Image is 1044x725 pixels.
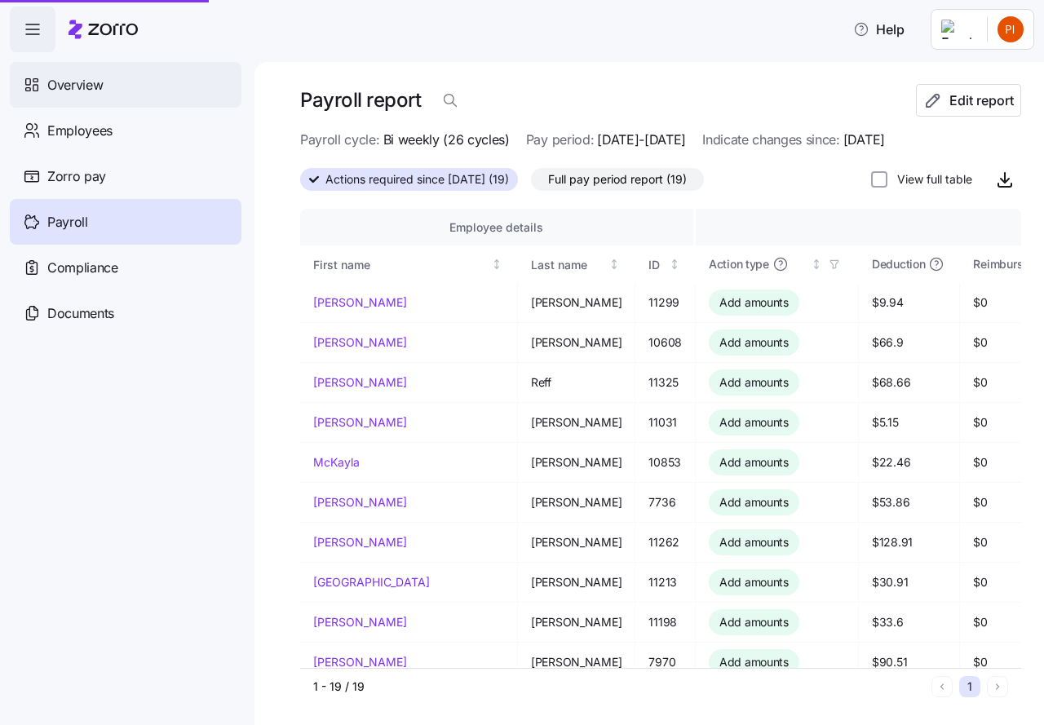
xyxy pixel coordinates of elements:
[518,245,635,283] th: Last nameNot sorted
[719,494,789,511] span: Add amounts
[313,334,504,351] a: [PERSON_NAME]
[531,614,622,630] span: [PERSON_NAME]
[648,494,682,511] span: 7736
[313,534,504,550] a: [PERSON_NAME]
[313,414,504,431] a: [PERSON_NAME]
[941,20,974,39] img: Employer logo
[872,256,925,272] span: Deduction
[669,259,680,270] div: Not sorted
[10,62,241,108] a: Overview
[313,614,504,630] a: [PERSON_NAME]
[872,614,946,630] span: $33.6
[531,374,622,391] span: Reff
[709,256,769,272] span: Action type
[10,245,241,290] a: Compliance
[872,294,946,311] span: $9.94
[648,654,682,670] span: 7970
[313,374,504,391] a: [PERSON_NAME]
[491,259,502,270] div: Not sorted
[313,454,504,471] a: McKayla
[719,534,789,550] span: Add amounts
[597,130,686,150] span: [DATE]-[DATE]
[47,303,114,324] span: Documents
[872,334,946,351] span: $66.9
[719,574,789,590] span: Add amounts
[300,87,421,113] h1: Payroll report
[719,614,789,630] span: Add amounts
[325,169,509,190] span: Actions required since [DATE] (19)
[313,256,489,274] div: First name
[526,130,594,150] span: Pay period:
[313,294,504,311] a: [PERSON_NAME]
[840,13,918,46] button: Help
[853,20,905,39] span: Help
[887,171,972,188] label: View full table
[998,16,1024,42] img: 24d6825ccf4887a4818050cadfd93e6d
[696,245,859,283] th: Action typeNot sorted
[719,414,789,431] span: Add amounts
[313,679,925,695] div: 1 - 19 / 19
[987,676,1008,697] button: Next page
[719,654,789,670] span: Add amounts
[531,294,622,311] span: [PERSON_NAME]
[10,108,241,153] a: Employees
[531,334,622,351] span: [PERSON_NAME]
[648,294,682,311] span: 11299
[531,574,622,590] span: [PERSON_NAME]
[531,454,622,471] span: [PERSON_NAME]
[47,258,118,278] span: Compliance
[648,374,682,391] span: 11325
[548,169,687,190] span: Full pay period report (19)
[300,130,380,150] span: Payroll cycle:
[872,494,946,511] span: $53.86
[916,84,1021,117] button: Edit report
[10,290,241,336] a: Documents
[648,414,682,431] span: 11031
[10,153,241,199] a: Zorro pay
[719,334,789,351] span: Add amounts
[531,534,622,550] span: [PERSON_NAME]
[47,121,113,141] span: Employees
[959,676,980,697] button: 1
[531,256,606,274] div: Last name
[300,245,518,283] th: First nameNot sorted
[531,414,622,431] span: [PERSON_NAME]
[719,294,789,311] span: Add amounts
[531,654,622,670] span: [PERSON_NAME]
[47,212,88,232] span: Payroll
[313,654,504,670] a: [PERSON_NAME]
[931,676,953,697] button: Previous page
[648,454,682,471] span: 10853
[872,654,946,670] span: $90.51
[313,219,680,237] div: Employee details
[10,199,241,245] a: Payroll
[648,256,666,274] div: ID
[47,75,103,95] span: Overview
[811,259,822,270] div: Not sorted
[702,130,840,150] span: Indicate changes since:
[608,259,620,270] div: Not sorted
[635,245,696,283] th: IDNot sorted
[313,494,504,511] a: [PERSON_NAME]
[648,614,682,630] span: 11198
[531,494,622,511] span: [PERSON_NAME]
[648,534,682,550] span: 11262
[47,166,106,187] span: Zorro pay
[872,454,946,471] span: $22.46
[872,374,946,391] span: $68.66
[949,91,1014,110] span: Edit report
[648,574,682,590] span: 11213
[719,374,789,391] span: Add amounts
[719,454,789,471] span: Add amounts
[843,130,885,150] span: [DATE]
[872,534,946,550] span: $128.91
[313,574,504,590] a: [GEOGRAPHIC_DATA]
[872,414,946,431] span: $5.15
[648,334,682,351] span: 10608
[383,130,510,150] span: Bi weekly (26 cycles)
[872,574,946,590] span: $30.91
